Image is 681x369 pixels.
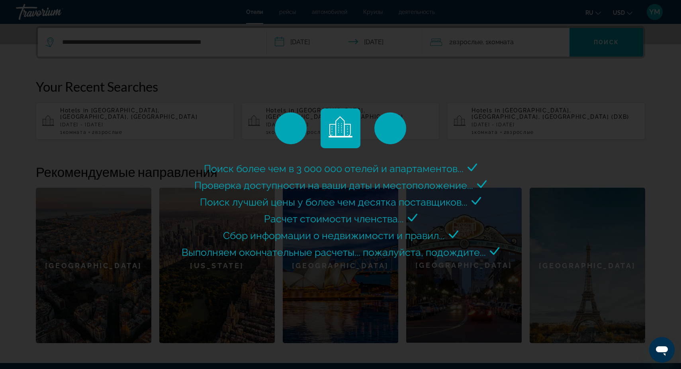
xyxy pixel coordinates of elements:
span: Поиск более чем в 3 000 000 отелей и апартаментов... [204,163,464,175]
span: Поиск лучшей цены у более чем десятка поставщиков... [200,196,468,208]
span: Расчет стоимости членства... [264,213,404,225]
span: Выполняем окончательные расчеты... пожалуйста, подождите... [182,246,486,258]
span: Сбор информации о недвижимости и правил... [223,230,445,241]
iframe: Кнопка запуска окна обмена сообщениями [649,337,675,363]
span: Проверка доступности на ваши даты и местоположение... [194,179,473,191]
